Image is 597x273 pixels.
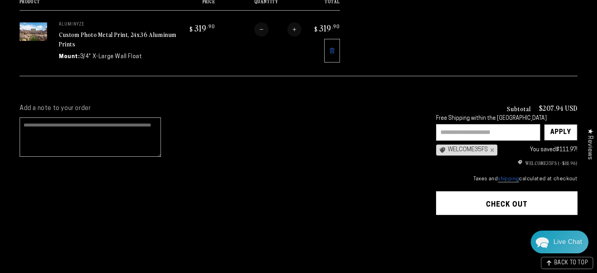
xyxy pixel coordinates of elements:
[582,122,597,166] div: Click to open Judge.me floating reviews tab
[314,25,318,33] span: $
[506,105,531,112] h3: Subtotal
[531,231,588,253] div: Chat widget toggle
[498,176,519,182] a: shipping
[436,159,577,167] li: WELCOME35FS (–$111.96)
[539,104,577,112] p: $207.94 USD
[188,22,215,33] bdi: 319
[554,260,588,266] span: BACK TO TOP
[20,104,420,113] label: Add a note to your order
[436,191,577,215] button: Check out
[436,145,497,156] div: WELCOME35FS
[268,22,287,37] input: Quantity for Custom Photo Metal Print, 24x36 Aluminum Prints
[313,22,340,33] bdi: 319
[324,39,340,62] a: Remove 24"x36" Rectangle White Matte Aluminyzed Photo
[556,147,576,153] span: $111.97
[59,30,177,49] a: Custom Photo Metal Print, 24x36 Aluminum Prints
[80,53,142,61] dd: 3/4" X-Large Wall Float
[550,125,571,140] div: Apply
[59,53,80,61] dt: Mount:
[190,25,193,33] span: $
[20,22,47,41] img: 24"x36" Rectangle White Matte Aluminyzed Photo
[488,147,494,153] div: ×
[436,159,577,167] ul: Discount
[332,23,340,29] sup: .90
[59,22,177,27] p: Aluminyze
[436,175,577,183] small: Taxes and calculated at checkout
[553,231,582,253] div: Contact Us Directly
[207,23,215,29] sup: .90
[501,145,577,155] div: You saved !
[436,230,577,247] iframe: PayPal-paypal
[436,115,577,122] div: Free Shipping within the [GEOGRAPHIC_DATA]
